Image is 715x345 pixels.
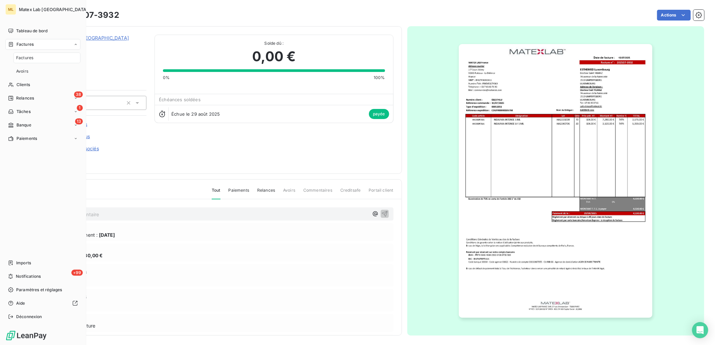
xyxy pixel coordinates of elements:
[374,75,385,81] span: 100%
[77,252,103,259] span: 4 530,00 €
[16,68,28,74] span: Avoirs
[16,41,34,47] span: Factures
[53,35,129,41] a: ESTHEMED [GEOGRAPHIC_DATA]
[99,231,115,238] span: [DATE]
[16,82,30,88] span: Clients
[692,322,708,338] div: Open Intercom Messenger
[163,75,170,81] span: 0%
[63,9,119,21] h3: 202507-3932
[53,43,146,48] span: 01ESTHLU
[283,187,295,199] span: Avoirs
[16,136,37,142] span: Paiements
[5,4,16,15] div: ML
[5,330,47,341] img: Logo LeanPay
[171,111,220,117] span: Échue le 29 août 2025
[459,44,652,318] img: invoice_thumbnail
[163,40,385,46] span: Solde dû :
[257,187,275,199] span: Relances
[303,187,332,199] span: Commentaires
[74,91,83,98] span: 38
[71,270,83,276] span: +99
[369,109,389,119] span: payée
[16,273,41,279] span: Notifications
[229,187,249,199] span: Paiements
[369,187,393,199] span: Portail client
[77,105,83,111] span: 1
[159,97,201,102] span: Échéances soldées
[16,95,34,101] span: Relances
[340,187,361,199] span: Creditsafe
[16,109,31,115] span: Tâches
[212,187,220,199] span: Tout
[75,118,83,124] span: 13
[16,287,62,293] span: Paramètres et réglages
[252,46,296,67] span: 0,00 €
[16,28,47,34] span: Tableau de bord
[16,55,33,61] span: Factures
[16,122,31,128] span: Banque
[5,298,80,309] a: Aide
[19,7,88,12] span: Matex Lab [GEOGRAPHIC_DATA]
[657,10,691,21] button: Actions
[16,314,42,320] span: Déconnexion
[16,260,31,266] span: Imports
[16,300,25,306] span: Aide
